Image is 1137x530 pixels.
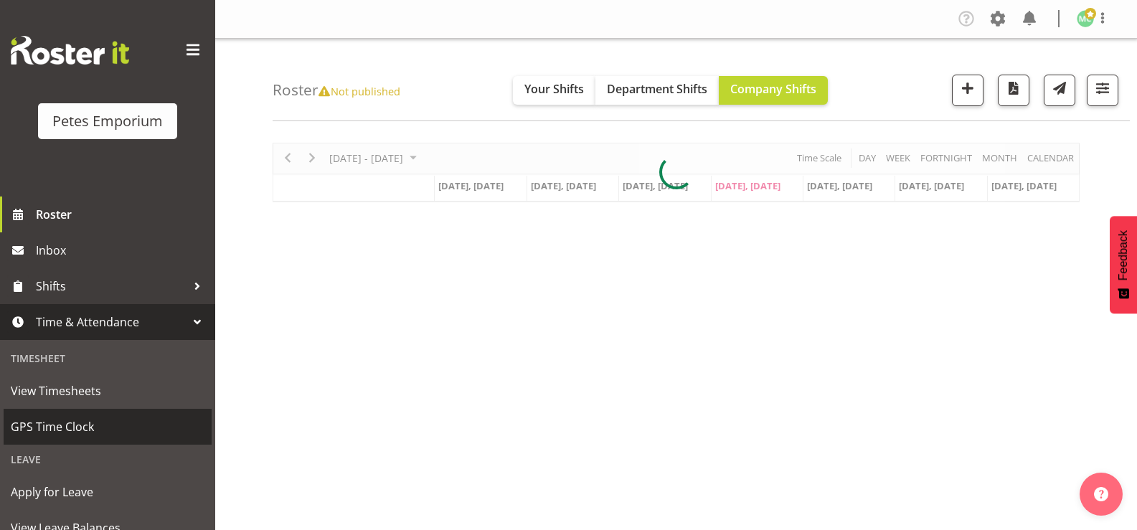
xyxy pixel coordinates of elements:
button: Filter Shifts [1087,75,1118,106]
a: View Timesheets [4,373,212,409]
img: help-xxl-2.png [1094,487,1108,501]
img: melissa-cowen2635.jpg [1077,10,1094,27]
span: Company Shifts [730,81,816,97]
span: View Timesheets [11,380,204,402]
span: Roster [36,204,208,225]
div: Leave [4,445,212,474]
button: Feedback - Show survey [1110,216,1137,313]
div: Timesheet [4,344,212,373]
button: Send a list of all shifts for the selected filtered period to all rostered employees. [1044,75,1075,106]
span: Apply for Leave [11,481,204,503]
button: Add a new shift [952,75,983,106]
button: Download a PDF of the roster according to the set date range. [998,75,1029,106]
span: Department Shifts [607,81,707,97]
div: Petes Emporium [52,110,163,132]
span: GPS Time Clock [11,416,204,437]
img: Rosterit website logo [11,36,129,65]
span: Shifts [36,275,187,297]
span: Not published [319,84,400,98]
span: Inbox [36,240,208,261]
button: Company Shifts [719,76,828,105]
span: Feedback [1117,230,1130,280]
button: Your Shifts [513,76,595,105]
a: GPS Time Clock [4,409,212,445]
a: Apply for Leave [4,474,212,510]
button: Department Shifts [595,76,719,105]
span: Your Shifts [524,81,584,97]
span: Time & Attendance [36,311,187,333]
h4: Roster [273,82,400,98]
